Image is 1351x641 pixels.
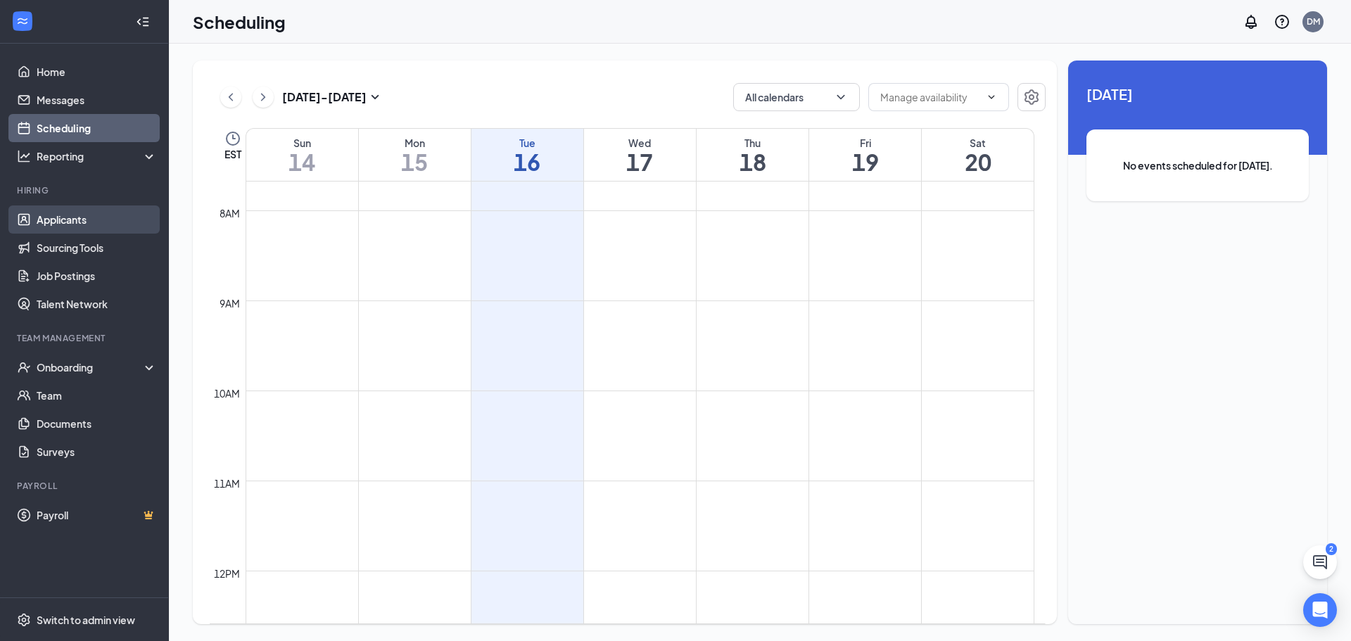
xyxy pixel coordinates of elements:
[471,150,583,174] h1: 16
[17,480,154,492] div: Payroll
[359,129,471,181] a: September 15, 2025
[1243,13,1260,30] svg: Notifications
[1303,545,1337,579] button: ChatActive
[697,136,808,150] div: Thu
[1312,554,1328,571] svg: ChatActive
[211,476,243,491] div: 11am
[211,566,243,581] div: 12pm
[211,386,243,401] div: 10am
[697,129,808,181] a: September 18, 2025
[224,89,238,106] svg: ChevronLeft
[193,10,286,34] h1: Scheduling
[17,149,31,163] svg: Analysis
[37,290,157,318] a: Talent Network
[584,129,696,181] a: September 17, 2025
[1274,13,1290,30] svg: QuestionInfo
[922,129,1034,181] a: September 20, 2025
[922,150,1034,174] h1: 20
[217,296,243,311] div: 9am
[1086,83,1309,105] span: [DATE]
[37,86,157,114] a: Messages
[880,89,980,105] input: Manage availability
[15,14,30,28] svg: WorkstreamLogo
[809,136,921,150] div: Fri
[37,234,157,262] a: Sourcing Tools
[37,262,157,290] a: Job Postings
[471,129,583,181] a: September 16, 2025
[584,136,696,150] div: Wed
[1115,158,1281,173] span: No events scheduled for [DATE].
[224,147,241,161] span: EST
[367,89,383,106] svg: SmallChevronDown
[17,184,154,196] div: Hiring
[246,150,358,174] h1: 14
[1303,593,1337,627] div: Open Intercom Messenger
[256,89,270,106] svg: ChevronRight
[37,360,145,374] div: Onboarding
[37,381,157,410] a: Team
[17,360,31,374] svg: UserCheck
[1017,83,1046,111] button: Settings
[809,129,921,181] a: September 19, 2025
[253,87,274,108] button: ChevronRight
[733,83,860,111] button: All calendarsChevronDown
[246,129,358,181] a: September 14, 2025
[37,205,157,234] a: Applicants
[37,114,157,142] a: Scheduling
[471,136,583,150] div: Tue
[922,136,1034,150] div: Sat
[37,438,157,466] a: Surveys
[136,15,150,29] svg: Collapse
[246,136,358,150] div: Sun
[17,332,154,344] div: Team Management
[37,501,157,529] a: PayrollCrown
[217,205,243,221] div: 8am
[697,150,808,174] h1: 18
[359,136,471,150] div: Mon
[359,150,471,174] h1: 15
[37,613,135,627] div: Switch to admin view
[809,150,921,174] h1: 19
[37,149,158,163] div: Reporting
[282,89,367,105] h3: [DATE] - [DATE]
[1326,543,1337,555] div: 2
[220,87,241,108] button: ChevronLeft
[1023,89,1040,106] svg: Settings
[1307,15,1320,27] div: DM
[834,90,848,104] svg: ChevronDown
[986,91,997,103] svg: ChevronDown
[224,130,241,147] svg: Clock
[17,613,31,627] svg: Settings
[37,410,157,438] a: Documents
[584,150,696,174] h1: 17
[37,58,157,86] a: Home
